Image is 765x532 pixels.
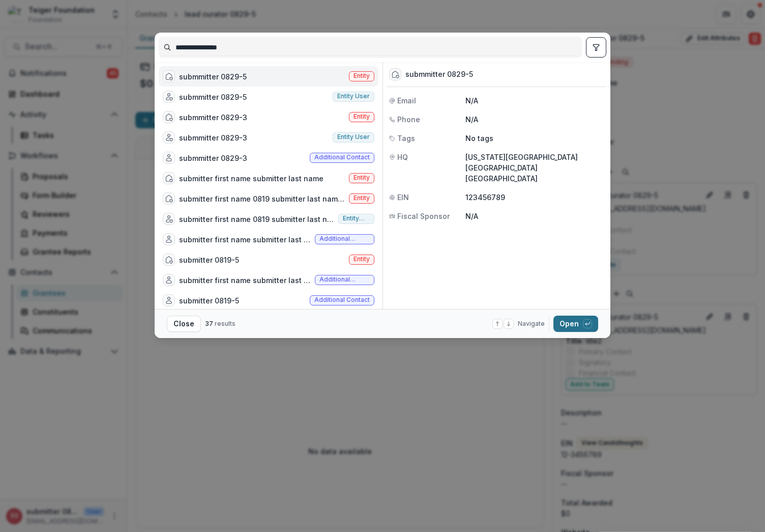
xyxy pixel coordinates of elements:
div: submitter 0819-5 [179,255,239,265]
button: toggle filters [586,37,606,58]
span: Additional contact [314,154,370,161]
span: Fiscal Sponsor [397,211,450,221]
div: submmitter 0829-3 [179,153,247,163]
div: submitter first name submitter last name [179,234,311,245]
p: No tags [465,133,493,144]
span: results [215,320,236,327]
span: Entity user [337,133,370,141]
div: submmitter 0829-5 [179,92,247,102]
div: submmitter 0829-5 [179,71,247,82]
p: [US_STATE][GEOGRAPHIC_DATA] [GEOGRAPHIC_DATA] [GEOGRAPHIC_DATA] [465,152,604,184]
div: submmitter 0829-5 [405,70,473,79]
p: 123456789 [465,192,604,203]
p: N/A [465,95,604,106]
span: Tags [397,133,415,144]
p: N/A [465,114,604,125]
div: submitter first name 0819 submitter last name 0819 [179,214,334,225]
span: Entity [354,72,370,79]
span: HQ [397,152,408,162]
div: submmitter 0829-3 [179,112,247,123]
span: Email [397,95,416,106]
span: Entity user [337,93,370,100]
div: submitter first name 0819 submitter last name 0819 [179,193,345,204]
button: Close [167,316,201,332]
div: submitter first name submitter last name [179,275,311,286]
span: Phone [397,114,420,125]
button: Open [553,316,598,332]
span: Entity [354,174,370,181]
span: Additional contact [319,276,370,283]
div: submitter first name submitter last name [179,173,323,184]
span: Entity [354,194,370,202]
span: Additional contact [319,235,370,242]
span: Navigate [518,319,545,328]
div: submmitter 0829-3 [179,132,247,143]
span: Entity [354,256,370,263]
div: submitter 0819-5 [179,295,239,306]
span: Entity user [343,215,370,222]
span: Entity [354,113,370,120]
p: N/A [465,211,604,221]
span: Additional contact [314,296,370,303]
span: 37 [205,320,213,327]
span: EIN [397,192,409,203]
